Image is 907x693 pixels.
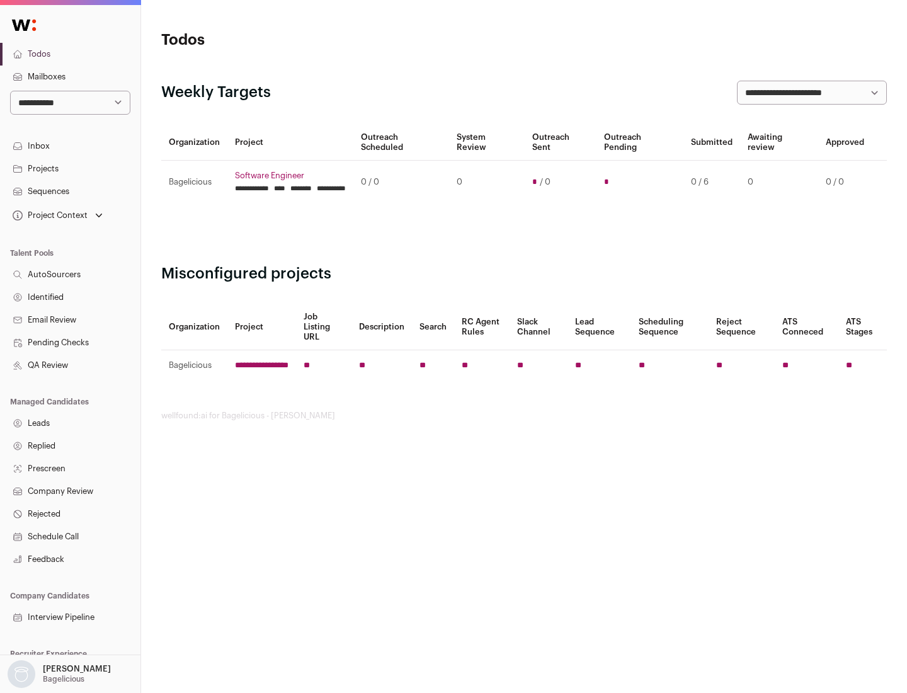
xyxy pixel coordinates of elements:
[740,161,818,204] td: 0
[43,674,84,684] p: Bagelicious
[161,411,887,421] footer: wellfound:ai for Bagelicious - [PERSON_NAME]
[161,161,227,204] td: Bagelicious
[8,660,35,688] img: nopic.png
[161,83,271,103] h2: Weekly Targets
[161,125,227,161] th: Organization
[161,30,403,50] h1: Todos
[43,664,111,674] p: [PERSON_NAME]
[540,177,550,187] span: / 0
[296,304,351,350] th: Job Listing URL
[449,161,524,204] td: 0
[351,304,412,350] th: Description
[235,171,346,181] a: Software Engineer
[775,304,838,350] th: ATS Conneced
[740,125,818,161] th: Awaiting review
[525,125,597,161] th: Outreach Sent
[161,304,227,350] th: Organization
[5,13,43,38] img: Wellfound
[10,210,88,220] div: Project Context
[10,207,105,224] button: Open dropdown
[818,161,872,204] td: 0 / 0
[596,125,683,161] th: Outreach Pending
[683,125,740,161] th: Submitted
[449,125,524,161] th: System Review
[353,161,449,204] td: 0 / 0
[454,304,509,350] th: RC Agent Rules
[161,264,887,284] h2: Misconfigured projects
[227,304,296,350] th: Project
[568,304,631,350] th: Lead Sequence
[5,660,113,688] button: Open dropdown
[838,304,887,350] th: ATS Stages
[683,161,740,204] td: 0 / 6
[227,125,353,161] th: Project
[353,125,449,161] th: Outreach Scheduled
[161,350,227,381] td: Bagelicious
[412,304,454,350] th: Search
[818,125,872,161] th: Approved
[709,304,775,350] th: Reject Sequence
[510,304,568,350] th: Slack Channel
[631,304,709,350] th: Scheduling Sequence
